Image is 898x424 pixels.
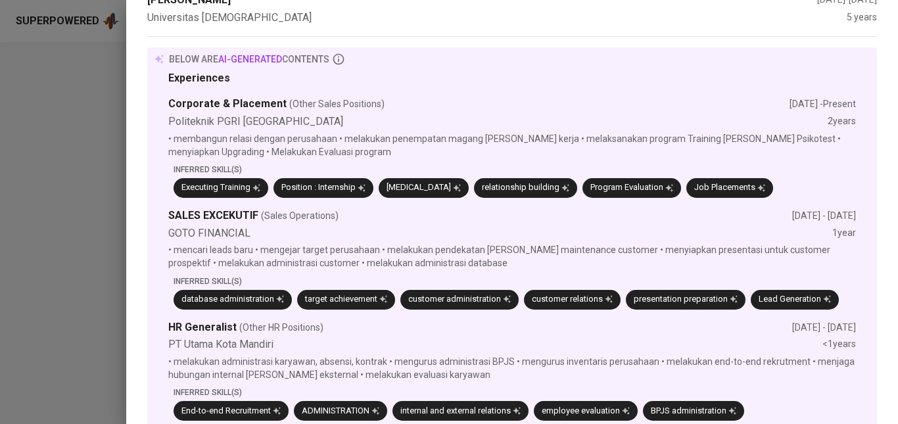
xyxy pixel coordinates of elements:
div: PT Utama Kota Mandiri [168,337,822,352]
div: End-to-end Recruitment [181,405,281,417]
div: customer administration [408,293,511,306]
div: 1 year [832,226,856,241]
div: Program Evaluation [590,181,673,194]
p: below are contents [169,53,329,66]
div: HR Generalist [168,320,792,335]
div: Lead Generation [759,293,831,306]
div: Executing Training [181,181,260,194]
p: Inferred Skill(s) [174,387,856,398]
div: Experiences [168,71,856,86]
div: presentation preparation [634,293,738,306]
div: relationship building [482,181,569,194]
div: BPJS administration [651,405,736,417]
div: database administration [181,293,284,306]
div: [DATE] - [DATE] [792,209,856,222]
div: [DATE] - [DATE] [792,321,856,334]
div: GOTO FINANCIAL [168,226,832,241]
div: employee evaluation [542,405,630,417]
div: internal and external relations [400,405,521,417]
div: Corporate & Placement [168,97,790,112]
div: Universitas [DEMOGRAPHIC_DATA] [147,11,847,26]
span: AI-generated [218,54,282,64]
p: • mencari leads baru • mengejar target perusahaan • melakukan pendekatan [PERSON_NAME] maintenanc... [168,243,856,270]
span: (Other HR Positions) [239,321,323,334]
div: <1 years [822,337,856,352]
div: Position : Internship [281,181,366,194]
p: Inferred Skill(s) [174,164,856,176]
div: ADMINISTRATION [302,405,379,417]
div: [DATE] - Present [790,97,856,110]
span: (Other Sales Positions) [289,97,385,110]
p: Inferred Skill(s) [174,275,856,287]
span: (Sales Operations) [261,209,339,222]
div: Job Placements [694,181,765,194]
p: • melakukan administrasi karyawan, absensi, kontrak • mengurus administrasi BPJS • mengurus inven... [168,355,856,381]
div: 5 years [847,11,877,26]
p: • membangun relasi dengan perusahaan • melakukan penempatan magang [PERSON_NAME] kerja • melaksan... [168,132,856,158]
div: target achievement [305,293,387,306]
div: [MEDICAL_DATA] [387,181,461,194]
div: 2 years [828,114,856,130]
div: SALES EXCEKUTIF [168,208,792,224]
div: Politeknik PGRI [GEOGRAPHIC_DATA] [168,114,828,130]
div: customer relations [532,293,613,306]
